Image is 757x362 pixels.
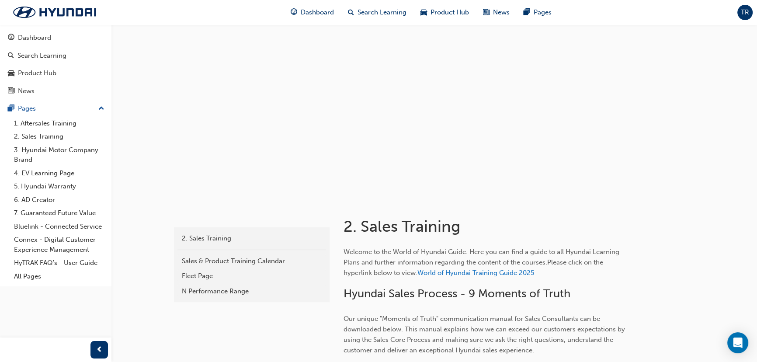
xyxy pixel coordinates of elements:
a: 2. Sales Training [177,231,326,246]
div: News [18,86,35,96]
div: Dashboard [18,33,51,43]
span: prev-icon [96,345,103,355]
span: Welcome to the World of Hyundai Guide. Here you can find a guide to all Hyundai Learning Plans an... [344,248,621,277]
a: 1. Aftersales Training [10,117,108,130]
span: Our unique "Moments of Truth" communication manual for Sales Consultants can be downloaded below.... [344,315,627,354]
div: 2. Sales Training [182,233,322,244]
a: news-iconNews [476,3,517,21]
span: Product Hub [431,7,469,17]
span: news-icon [483,7,490,18]
a: guage-iconDashboard [284,3,341,21]
button: TR [737,5,753,20]
a: Product Hub [3,65,108,81]
a: News [3,83,108,99]
a: search-iconSearch Learning [341,3,413,21]
a: 7. Guaranteed Future Value [10,206,108,220]
a: Search Learning [3,48,108,64]
span: pages-icon [524,7,530,18]
div: Pages [18,104,36,114]
h1: 2. Sales Training [344,217,630,236]
button: DashboardSearch LearningProduct HubNews [3,28,108,101]
span: TR [741,7,749,17]
a: All Pages [10,270,108,283]
span: up-icon [98,103,104,115]
div: Search Learning [17,51,66,61]
a: N Performance Range [177,284,326,299]
span: car-icon [8,70,14,77]
span: search-icon [348,7,354,18]
a: 3. Hyundai Motor Company Brand [10,143,108,167]
a: Dashboard [3,30,108,46]
span: guage-icon [291,7,297,18]
span: news-icon [8,87,14,95]
a: Bluelink - Connected Service [10,220,108,233]
span: guage-icon [8,34,14,42]
a: 4. EV Learning Page [10,167,108,180]
a: Fleet Page [177,268,326,284]
span: car-icon [420,7,427,18]
a: Connex - Digital Customer Experience Management [10,233,108,256]
a: 5. Hyundai Warranty [10,180,108,193]
span: Pages [534,7,552,17]
div: Product Hub [18,68,56,78]
a: pages-iconPages [517,3,559,21]
a: World of Hyundai Training Guide 2025 [417,269,534,277]
button: Pages [3,101,108,117]
div: Sales & Product Training Calendar [182,256,322,266]
span: Hyundai Sales Process - 9 Moments of Truth [344,287,570,300]
span: pages-icon [8,105,14,113]
img: Trak [4,3,105,21]
span: News [493,7,510,17]
span: Dashboard [301,7,334,17]
a: 6. AD Creator [10,193,108,207]
span: search-icon [8,52,14,60]
div: Open Intercom Messenger [727,332,748,353]
span: Search Learning [358,7,406,17]
a: Sales & Product Training Calendar [177,254,326,269]
div: N Performance Range [182,286,322,296]
a: HyTRAK FAQ's - User Guide [10,256,108,270]
a: 2. Sales Training [10,130,108,143]
a: car-iconProduct Hub [413,3,476,21]
div: Fleet Page [182,271,322,281]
